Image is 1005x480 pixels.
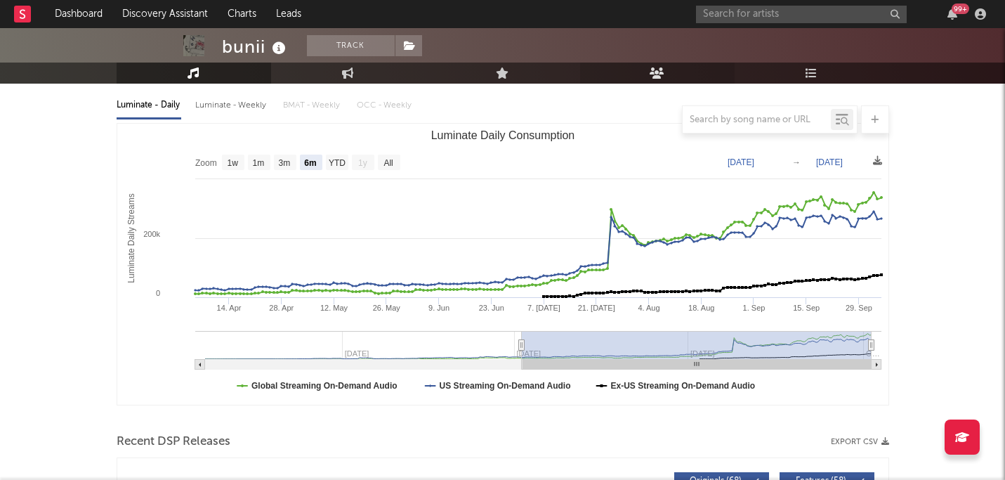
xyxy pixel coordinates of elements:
div: bunii [222,35,289,58]
text: 15. Sep [793,304,820,312]
text: 4. Aug [638,304,659,312]
text: 29. Sep [846,304,872,312]
button: 99+ [947,8,957,20]
text: 7. [DATE] [527,304,560,312]
text: 3m [278,158,290,168]
text: O… [866,349,880,358]
text: 23. Jun [478,304,504,312]
text: 1y [358,158,367,168]
text: Ex-US Streaming On-Demand Audio [610,381,755,391]
text: Zoom [195,158,217,168]
text: 6m [304,158,316,168]
button: Track [307,35,395,56]
input: Search by song name or URL [683,115,831,126]
div: 99 + [952,4,969,14]
text: 21. [DATE] [577,304,615,312]
text: [DATE] [816,157,843,167]
text: Global Streaming On-Demand Audio [251,381,398,391]
text: US Streaming On-Demand Audio [439,381,570,391]
text: Luminate Daily Streams [126,193,136,283]
text: All [383,158,393,168]
text: 200k [143,230,160,238]
text: 18. Aug [688,304,714,312]
text: 0 [155,289,159,297]
div: Luminate - Daily [117,93,181,117]
svg: Luminate Daily Consumption [117,124,888,405]
text: 12. May [320,304,348,312]
text: 1. Sep [742,304,765,312]
text: Luminate Daily Consumption [431,129,574,141]
text: 14. Apr [216,304,241,312]
text: → [792,157,801,167]
div: Luminate - Weekly [195,93,269,117]
text: 1m [252,158,264,168]
text: 26. May [372,304,400,312]
text: YTD [328,158,345,168]
text: [DATE] [728,157,754,167]
text: 1w [227,158,238,168]
text: 28. Apr [269,304,294,312]
button: Export CSV [831,438,889,446]
input: Search for artists [696,6,907,23]
span: Recent DSP Releases [117,434,230,450]
text: 9. Jun [428,304,449,312]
